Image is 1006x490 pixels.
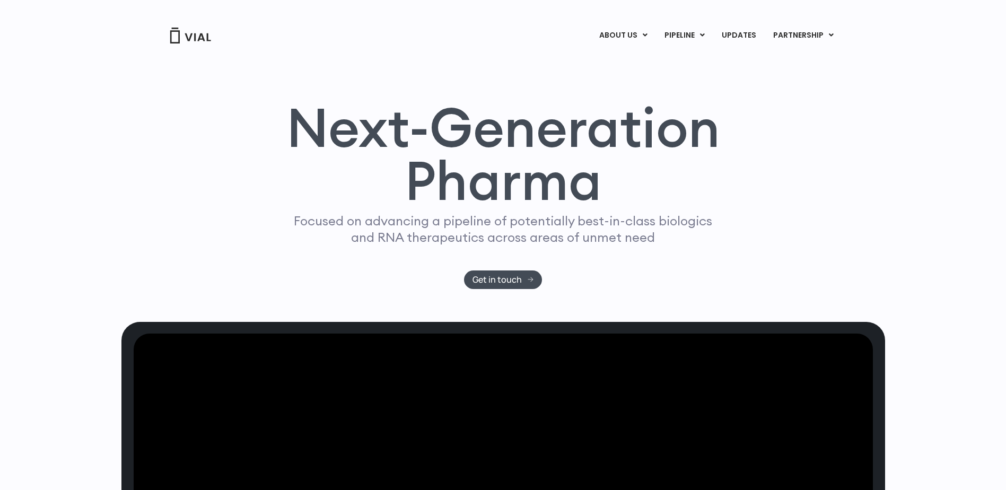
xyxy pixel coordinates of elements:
[464,270,542,289] a: Get in touch
[169,28,212,43] img: Vial Logo
[274,101,733,208] h1: Next-Generation Pharma
[713,27,764,45] a: UPDATES
[765,27,842,45] a: PARTNERSHIPMenu Toggle
[290,213,717,246] p: Focused on advancing a pipeline of potentially best-in-class biologics and RNA therapeutics acros...
[656,27,713,45] a: PIPELINEMenu Toggle
[473,276,522,284] span: Get in touch
[591,27,655,45] a: ABOUT USMenu Toggle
